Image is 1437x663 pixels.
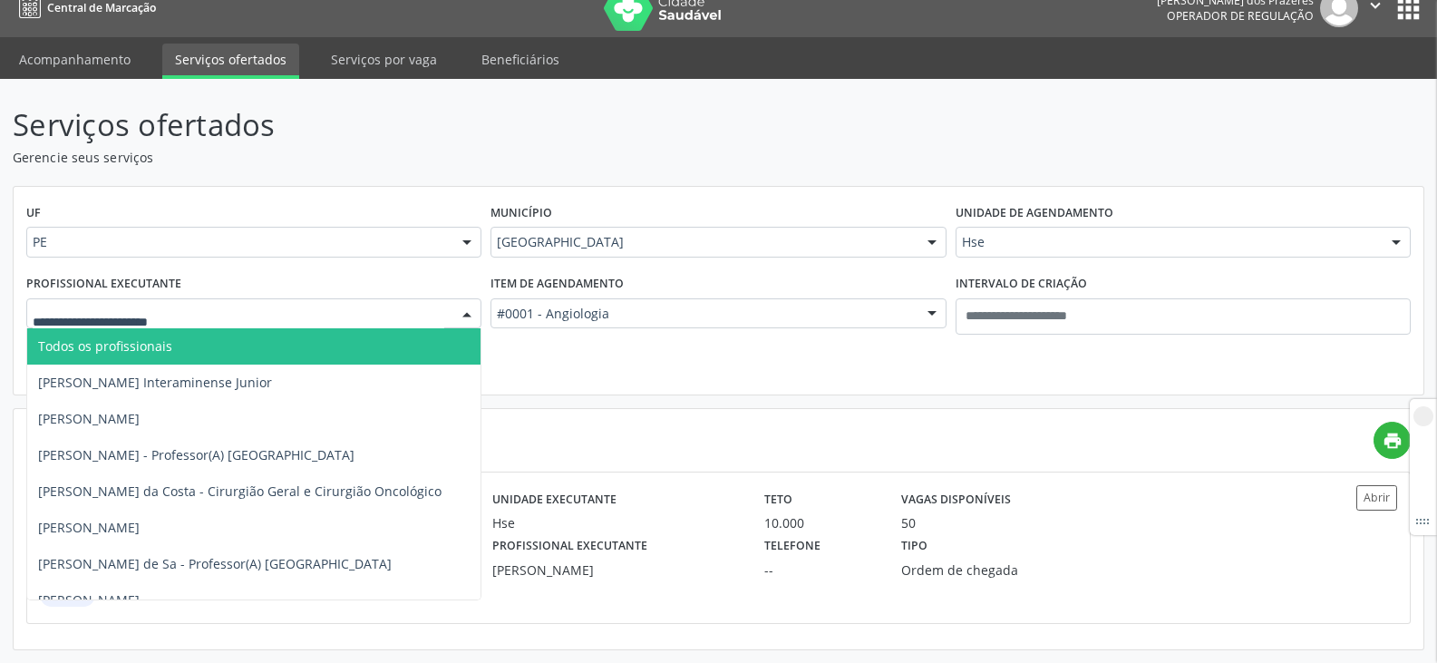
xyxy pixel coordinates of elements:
[492,561,739,580] div: [PERSON_NAME]
[962,233,1374,251] span: Hse
[490,270,624,298] label: Item de agendamento
[956,200,1113,228] label: Unidade de agendamento
[1374,422,1411,459] a: print
[901,532,927,561] label: Tipo
[901,513,916,532] div: 50
[1356,485,1397,510] button: Abrir
[469,44,572,75] a: Beneficiários
[490,200,552,228] label: Município
[38,446,354,463] span: [PERSON_NAME] - Professor(A) [GEOGRAPHIC_DATA]
[764,532,820,561] label: Telefone
[1167,8,1314,24] span: Operador de regulação
[764,561,875,580] div: --
[492,532,647,561] label: Profissional executante
[38,410,140,427] span: [PERSON_NAME]
[901,485,1011,513] label: Vagas disponíveis
[6,44,143,75] a: Acompanhamento
[13,148,1001,167] p: Gerencie seus serviços
[38,519,140,536] span: [PERSON_NAME]
[38,337,172,355] span: Todos os profissionais
[764,513,875,532] div: 10.000
[38,555,392,572] span: [PERSON_NAME] de Sa - Professor(A) [GEOGRAPHIC_DATA]
[1383,431,1403,451] i: print
[764,485,792,513] label: Teto
[38,374,272,391] span: [PERSON_NAME] Interaminense Junior
[901,561,1080,580] div: Ordem de chegada
[26,270,181,298] label: Profissional executante
[38,591,140,609] span: [PERSON_NAME]
[318,44,450,75] a: Serviços por vaga
[956,270,1087,298] label: Intervalo de criação
[497,233,908,251] span: [GEOGRAPHIC_DATA]
[26,200,41,228] label: UF
[162,44,299,79] a: Serviços ofertados
[492,513,739,532] div: Hse
[38,483,442,500] span: [PERSON_NAME] da Costa - Cirurgião Geral e Cirurgião Oncológico
[497,305,908,323] span: #0001 - Angiologia
[13,102,1001,148] p: Serviços ofertados
[492,485,617,513] label: Unidade executante
[33,233,444,251] span: PE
